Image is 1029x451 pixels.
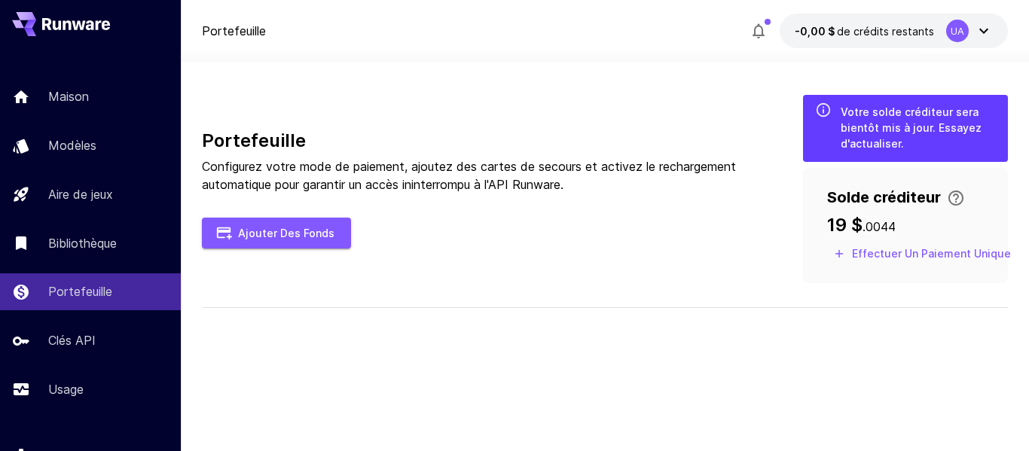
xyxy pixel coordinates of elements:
font: 19 $ [827,214,863,236]
font: Aire de jeux [48,187,113,202]
font: 0044 [866,219,896,234]
a: Portefeuille [202,22,266,40]
font: Portefeuille [202,130,306,151]
button: Ajouter des fonds [202,218,351,248]
div: $19.9956 [795,23,934,39]
font: de crédits restants [837,25,934,38]
font: -0,00 $ [795,25,835,38]
button: Effectuer un paiement unique et non récurrent [827,242,1018,265]
font: Bibliothèque [48,236,117,251]
font: Maison [48,89,89,104]
font: Votre solde créditeur sera bientôt mis à jour. Essayez d'actualiser. [841,105,982,150]
nav: fil d'Ariane [202,22,266,40]
font: . [863,219,866,234]
button: Saisissez les informations de votre carte et choisissez un montant de recharge automatique pour é... [941,189,971,207]
font: Clés API [48,333,96,348]
font: Modèles [48,138,96,153]
button: $19.9956UA [780,14,1008,48]
font: Portefeuille [202,23,266,38]
font: Usage [48,382,84,397]
font: Ajouter des fonds [238,226,334,239]
font: Effectuer un paiement unique [852,247,1011,260]
font: Portefeuille [48,284,112,299]
font: Solde créditeur [827,188,941,206]
font: Configurez votre mode de paiement, ajoutez des cartes de secours et activez le rechargement autom... [202,159,736,192]
font: UA [951,25,964,37]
